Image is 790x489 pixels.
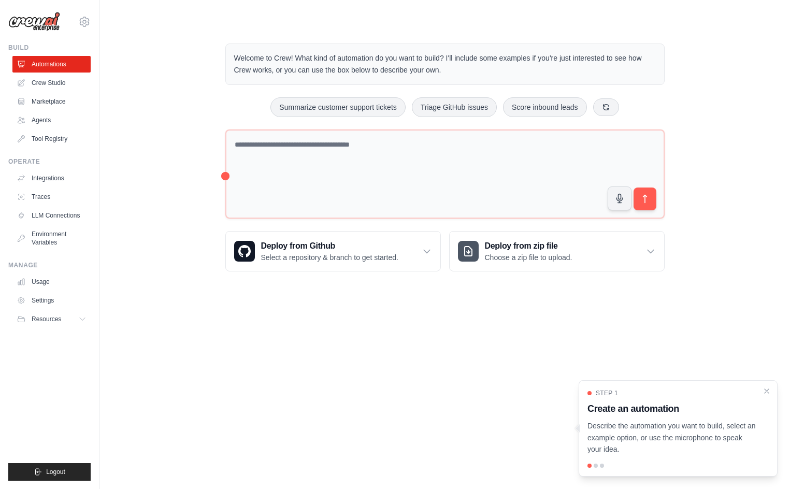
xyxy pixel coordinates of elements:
span: Logout [46,468,65,476]
button: Triage GitHub issues [412,97,497,117]
a: Crew Studio [12,75,91,91]
button: Score inbound leads [503,97,587,117]
div: Operate [8,157,91,166]
span: Resources [32,315,61,323]
h3: Create an automation [587,401,756,416]
p: Choose a zip file to upload. [485,252,572,263]
p: Select a repository & branch to get started. [261,252,398,263]
a: LLM Connections [12,207,91,224]
button: Close walkthrough [763,387,771,395]
a: Marketplace [12,93,91,110]
img: Logo [8,12,60,32]
a: Automations [12,56,91,73]
a: Settings [12,292,91,309]
a: Integrations [12,170,91,186]
p: Describe the automation you want to build, select an example option, or use the microphone to spe... [587,420,756,455]
h3: Deploy from Github [261,240,398,252]
button: Summarize customer support tickets [270,97,405,117]
button: Logout [8,463,91,481]
iframe: Chat Widget [738,439,790,489]
div: Manage [8,261,91,269]
div: Build [8,44,91,52]
a: Traces [12,189,91,205]
a: Agents [12,112,91,128]
a: Usage [12,274,91,290]
h3: Deploy from zip file [485,240,572,252]
a: Environment Variables [12,226,91,251]
span: Step 1 [596,389,618,397]
a: Tool Registry [12,131,91,147]
p: Welcome to Crew! What kind of automation do you want to build? I'll include some examples if you'... [234,52,656,76]
button: Resources [12,311,91,327]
